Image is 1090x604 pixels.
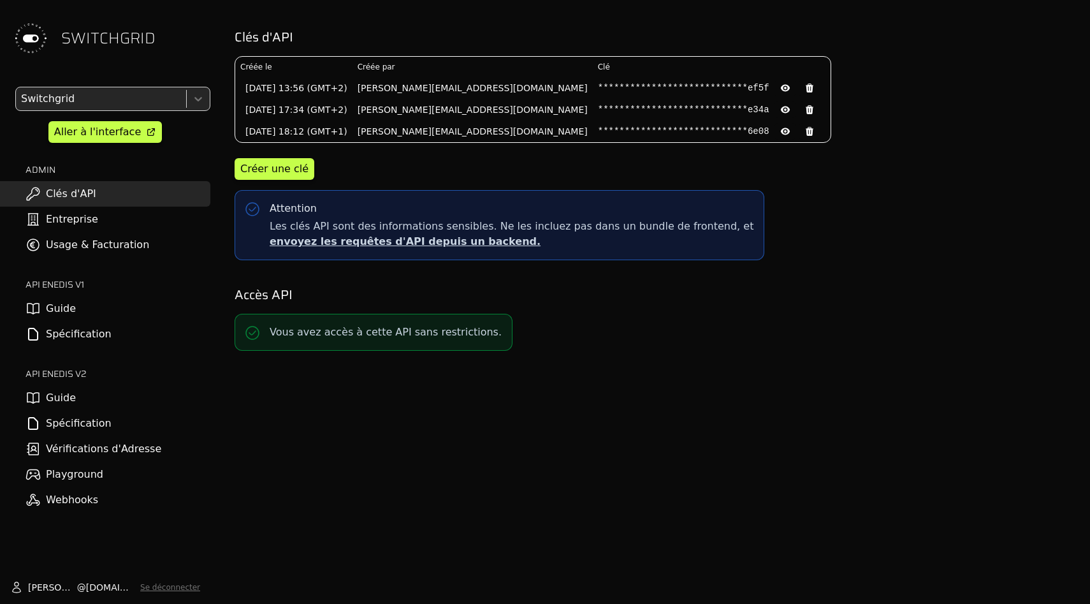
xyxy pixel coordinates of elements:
img: Switchgrid Logo [10,18,51,59]
td: [PERSON_NAME][EMAIL_ADDRESS][DOMAIN_NAME] [352,77,593,99]
td: [PERSON_NAME][EMAIL_ADDRESS][DOMAIN_NAME] [352,99,593,121]
div: Aller à l'interface [54,124,141,140]
th: Créée par [352,57,593,77]
div: Créer une clé [240,161,309,177]
h2: ADMIN [25,163,210,176]
h2: API ENEDIS v1 [25,278,210,291]
span: @ [77,581,86,594]
span: Les clés API sont des informations sensibles. Ne les incluez pas dans un bundle de frontend, et [270,219,753,249]
p: Vous avez accès à cette API sans restrictions. [270,325,502,340]
td: [DATE] 13:56 (GMT+2) [235,77,352,99]
p: envoyez les requêtes d'API depuis un backend. [270,234,753,249]
h2: API ENEDIS v2 [25,367,210,380]
td: [DATE] 18:12 (GMT+1) [235,121,352,142]
span: [PERSON_NAME] [28,581,77,594]
h2: Clés d'API [235,28,1072,46]
th: Créée le [235,57,352,77]
a: Aller à l'interface [48,121,162,143]
th: Clé [593,57,831,77]
td: [PERSON_NAME][EMAIL_ADDRESS][DOMAIN_NAME] [352,121,593,142]
button: Se déconnecter [140,582,200,593]
span: [DOMAIN_NAME] [86,581,135,594]
h2: Accès API [235,286,1072,304]
td: [DATE] 17:34 (GMT+2) [235,99,352,121]
span: SWITCHGRID [61,28,156,48]
button: Créer une clé [235,158,314,180]
div: Attention [270,201,317,216]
